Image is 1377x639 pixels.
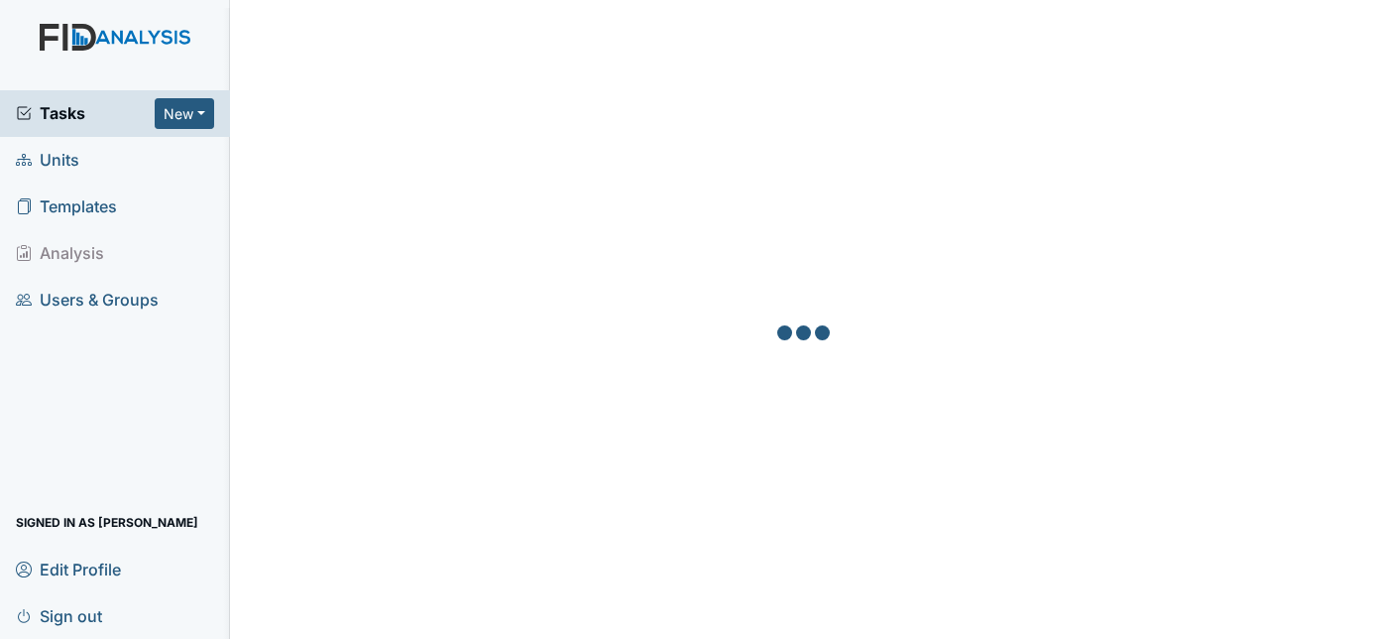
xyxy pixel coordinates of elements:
[16,192,117,222] span: Templates
[16,285,159,316] span: Users & Groups
[16,101,155,125] a: Tasks
[155,98,214,129] button: New
[16,554,121,584] span: Edit Profile
[16,507,198,538] span: Signed in as [PERSON_NAME]
[16,145,79,176] span: Units
[16,600,102,631] span: Sign out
